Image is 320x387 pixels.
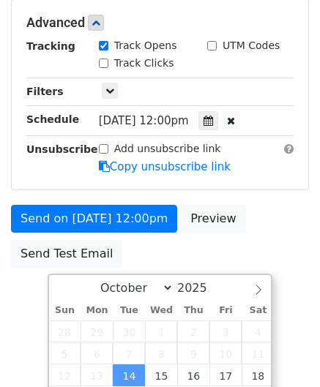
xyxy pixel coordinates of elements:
h5: Advanced [26,15,294,31]
input: Year [174,281,226,295]
strong: Tracking [26,40,75,52]
span: October 14, 2025 [113,364,145,386]
span: Mon [81,306,113,315]
span: Fri [209,306,242,315]
span: October 5, 2025 [49,342,81,364]
a: Send on [DATE] 12:00pm [11,205,177,233]
span: October 17, 2025 [209,364,242,386]
span: Thu [177,306,209,315]
span: October 15, 2025 [145,364,177,386]
span: October 6, 2025 [81,342,113,364]
span: October 3, 2025 [209,320,242,342]
span: September 28, 2025 [49,320,81,342]
span: September 30, 2025 [113,320,145,342]
strong: Unsubscribe [26,143,98,155]
span: October 12, 2025 [49,364,81,386]
strong: Filters [26,86,64,97]
span: Tue [113,306,145,315]
span: October 4, 2025 [242,320,274,342]
span: Sat [242,306,274,315]
label: UTM Codes [223,38,280,53]
span: [DATE] 12:00pm [99,114,189,127]
a: Copy unsubscribe link [99,160,231,173]
span: September 29, 2025 [81,320,113,342]
span: October 9, 2025 [177,342,209,364]
span: October 1, 2025 [145,320,177,342]
span: Wed [145,306,177,315]
span: October 7, 2025 [113,342,145,364]
span: October 18, 2025 [242,364,274,386]
span: October 2, 2025 [177,320,209,342]
label: Track Opens [114,38,177,53]
a: Send Test Email [11,240,122,268]
span: October 10, 2025 [209,342,242,364]
label: Add unsubscribe link [114,141,221,157]
strong: Schedule [26,113,79,125]
span: October 16, 2025 [177,364,209,386]
span: Sun [49,306,81,315]
label: Track Clicks [114,56,174,71]
span: October 8, 2025 [145,342,177,364]
span: October 13, 2025 [81,364,113,386]
a: Preview [181,205,245,233]
span: October 11, 2025 [242,342,274,364]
